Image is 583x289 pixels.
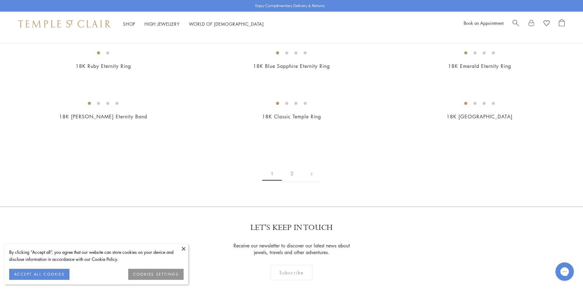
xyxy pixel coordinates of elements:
a: Search [513,19,519,28]
a: 2 [282,165,302,182]
a: View Wishlist [544,19,550,28]
a: Next page [302,165,321,182]
a: 18K [GEOGRAPHIC_DATA] [447,113,513,120]
div: Subscribe [271,265,312,280]
button: COOKIES SETTINGS [128,269,184,280]
span: 1 [262,167,282,181]
a: 18K Ruby Eternity Ring [76,63,131,69]
a: ShopShop [123,21,135,27]
p: Enjoy Complimentary Delivery & Returns [255,3,325,9]
img: Temple St. Clair [18,20,111,28]
p: Receive our newsletter to discover our latest news about jewels, travels and other adventures. [230,242,353,256]
a: 18K [PERSON_NAME] Eternity Band [59,113,147,120]
button: ACCEPT ALL COOKIES [9,269,69,280]
div: By clicking “Accept all”, you agree that our website can store cookies on your device and disclos... [9,249,184,263]
a: 18K Blue Sapphire Eternity Ring [253,63,330,69]
a: Book an Appointment [464,20,503,26]
p: LET'S KEEP IN TOUCH [250,222,333,233]
a: Open Shopping Bag [559,19,565,28]
a: 18K Emerald Eternity Ring [448,63,511,69]
nav: Main navigation [123,20,264,28]
iframe: Gorgias live chat messenger [552,260,577,283]
a: 18K Classic Temple Ring [262,113,321,120]
a: High JewelleryHigh Jewellery [144,21,180,27]
a: World of [DEMOGRAPHIC_DATA]World of [DEMOGRAPHIC_DATA] [189,21,264,27]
